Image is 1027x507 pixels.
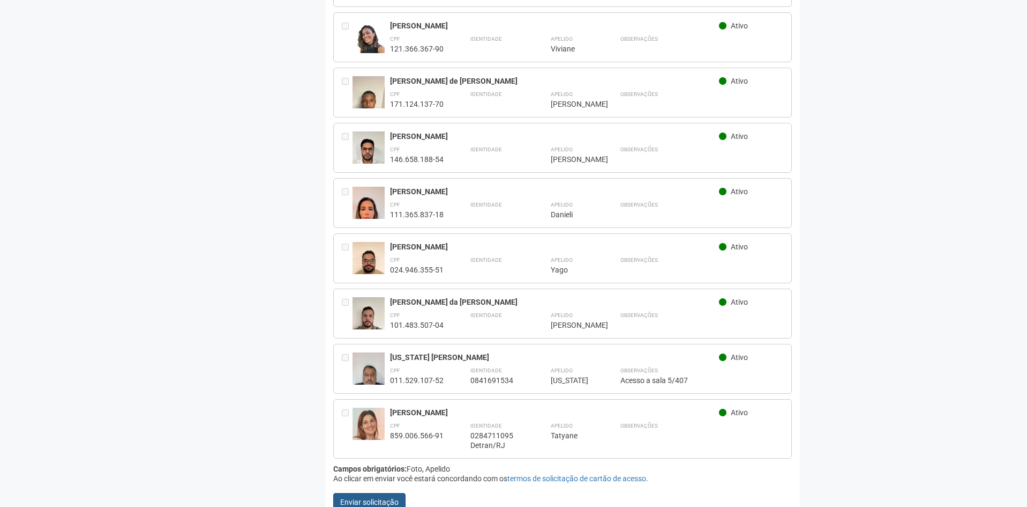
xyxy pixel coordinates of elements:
strong: Observações [620,36,658,42]
strong: CPF [390,312,400,318]
strong: CPF [390,202,400,208]
div: [PERSON_NAME] [390,131,719,141]
div: Ao clicar em enviar você estará concordando com os . [333,474,792,483]
div: 111.365.837-18 [390,210,444,219]
div: [PERSON_NAME] [551,99,594,109]
div: 0284711095 Detran/RJ [470,431,524,450]
div: 859.006.566-91 [390,431,444,440]
img: user.jpg [353,76,385,119]
strong: Apelido [551,91,573,97]
span: Ativo [731,243,748,251]
img: user.jpg [353,408,385,444]
div: [PERSON_NAME] [390,21,719,31]
strong: Apelido [551,36,573,42]
div: [PERSON_NAME] da [PERSON_NAME] [390,297,719,307]
strong: Apelido [551,368,573,373]
strong: Apelido [551,146,573,152]
div: 0841691534 [470,376,524,385]
strong: Identidade [470,202,502,208]
strong: Identidade [470,312,502,318]
img: user.jpg [353,242,385,285]
div: [PERSON_NAME] [551,155,594,164]
strong: Apelido [551,257,573,263]
div: [PERSON_NAME] [390,408,719,417]
div: Entre em contato com a Aministração para solicitar o cancelamento ou 2a via [342,187,353,219]
strong: Observações [620,91,658,97]
strong: Apelido [551,423,573,429]
strong: Apelido [551,312,573,318]
span: Ativo [731,408,748,417]
div: [US_STATE] [PERSON_NAME] [390,352,719,362]
strong: Identidade [470,36,502,42]
div: Entre em contato com a Aministração para solicitar o cancelamento ou 2a via [342,21,353,54]
strong: CPF [390,36,400,42]
strong: Observações [620,368,658,373]
div: Danieli [551,210,594,219]
div: [PERSON_NAME] de [PERSON_NAME] [390,76,719,86]
div: Entre em contato com a Aministração para solicitar o cancelamento ou 2a via [342,131,353,164]
span: Ativo [731,187,748,196]
div: [PERSON_NAME] [390,242,719,252]
div: [PERSON_NAME] [551,320,594,330]
span: Ativo [731,353,748,362]
div: 146.658.188-54 [390,155,444,164]
strong: CPF [390,146,400,152]
img: user.jpg [353,131,385,174]
img: user.jpg [353,187,385,244]
img: user.jpg [353,297,385,340]
img: user.jpg [353,21,385,64]
div: Viviane [551,44,594,54]
div: Foto, Apelido [333,464,792,474]
strong: Identidade [470,257,502,263]
strong: Identidade [470,423,502,429]
div: Entre em contato com a Aministração para solicitar o cancelamento ou 2a via [342,242,353,275]
div: 171.124.137-70 [390,99,444,109]
div: 121.366.367-90 [390,44,444,54]
div: Entre em contato com a Aministração para solicitar o cancelamento ou 2a via [342,297,353,330]
strong: Observações [620,146,658,152]
div: 011.529.107-52 [390,376,444,385]
strong: Identidade [470,368,502,373]
strong: Observações [620,257,658,263]
strong: CPF [390,91,400,97]
div: Entre em contato com a Aministração para solicitar o cancelamento ou 2a via [342,352,353,385]
strong: Observações [620,202,658,208]
span: Ativo [731,132,748,141]
strong: Identidade [470,91,502,97]
div: Tatyane [551,431,594,440]
strong: CPF [390,257,400,263]
strong: CPF [390,368,400,373]
strong: Observações [620,423,658,429]
span: Ativo [731,77,748,85]
strong: Apelido [551,202,573,208]
strong: Observações [620,312,658,318]
img: user.jpg [353,352,385,395]
div: [PERSON_NAME] [390,187,719,196]
div: [US_STATE] [551,376,594,385]
strong: Campos obrigatórios: [333,465,407,473]
a: termos de solicitação de cartão de acesso [507,474,646,483]
strong: CPF [390,423,400,429]
span: Ativo [731,298,748,306]
div: 101.483.507-04 [390,320,444,330]
div: Yago [551,265,594,275]
div: 024.946.355-51 [390,265,444,275]
span: Ativo [731,21,748,30]
div: Entre em contato com a Aministração para solicitar o cancelamento ou 2a via [342,76,353,109]
div: Acesso a sala 5/407 [620,376,784,385]
strong: Identidade [470,146,502,152]
div: Entre em contato com a Aministração para solicitar o cancelamento ou 2a via [342,408,353,450]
